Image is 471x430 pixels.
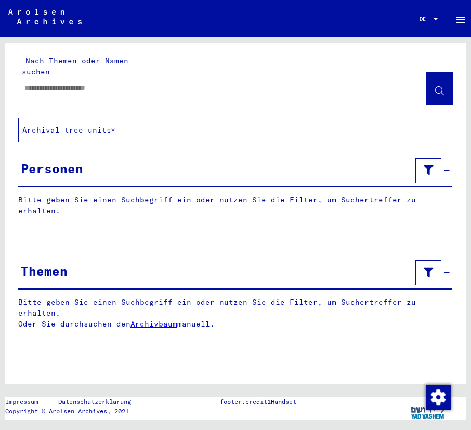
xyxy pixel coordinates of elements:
p: Copyright © Arolsen Archives, 2021 [5,407,143,416]
div: Personen [21,159,83,178]
div: Zustimmung ändern [425,384,450,409]
div: | [5,397,143,407]
a: Datenschutzerklärung [50,397,143,407]
mat-icon: Side nav toggle icon [454,14,467,26]
span: DE [420,16,431,22]
img: yv_logo.png [409,397,448,423]
p: Bitte geben Sie einen Suchbegriff ein oder nutzen Sie die Filter, um Suchertreffer zu erhalten. O... [18,297,453,330]
a: Impressum [5,397,46,407]
div: Themen [21,262,68,280]
mat-label: Nach Themen oder Namen suchen [22,56,128,76]
p: footer.credit1Handset [220,397,296,407]
button: Toggle sidenav [450,8,471,29]
p: Bitte geben Sie einen Suchbegriff ein oder nutzen Sie die Filter, um Suchertreffer zu erhalten. [18,194,452,216]
img: Zustimmung ändern [426,385,451,410]
a: Archivbaum [130,319,177,329]
img: Arolsen_neg.svg [8,9,82,24]
button: Archival tree units [18,118,119,142]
